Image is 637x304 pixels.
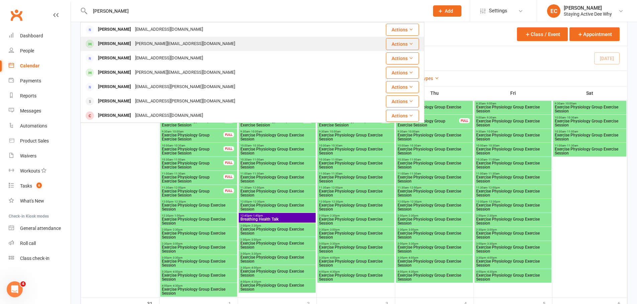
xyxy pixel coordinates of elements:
span: 2:00pm [476,214,550,217]
span: - 12:30pm [252,200,264,203]
div: [PERSON_NAME] [96,111,133,120]
th: Sat [552,86,627,100]
span: Exercise Physiology Group Exercise Session [319,203,393,211]
span: Exercise Physiology Group Exercise Session [397,161,471,169]
span: - 4:00pm [329,256,340,259]
span: Exercise Physiology Group Exercise Session [397,203,471,211]
span: 8:30am [476,102,550,105]
span: 9:00am [397,116,459,119]
span: 9:00am [476,116,550,119]
span: - 12:00pm [251,186,264,189]
span: - 11:00am [330,158,342,161]
span: 12:00pm [162,200,236,203]
span: 2:30pm [397,228,471,231]
span: 2:30pm [319,228,393,231]
a: Clubworx [8,7,25,23]
a: Waivers [9,148,71,164]
span: Exercise Physiology Group Exercise Session [397,245,471,253]
span: - 4:30pm [407,270,418,273]
span: Exercise Physiology Group Exercise Session [554,105,625,113]
div: Messages [20,108,41,113]
span: - 10:30am [330,144,342,147]
span: Exercise Physiology Group Exercise Session [476,189,550,197]
span: 11:30am [476,186,550,189]
span: 2:30pm [162,242,236,245]
span: Exercise Physiology Group Exercise Session [240,241,314,249]
span: 10:00am [554,116,625,119]
span: Breathing Health Talk [240,217,314,221]
span: 11:30am [162,186,224,189]
span: - 11:00am [487,158,500,161]
span: Exercise Physiology Group Exercise Session [162,147,224,155]
span: Exercise Physiology Group Exercise Session [476,147,550,155]
div: [PERSON_NAME] [96,82,133,92]
span: 9:30am [319,130,393,133]
span: Exercise Physiology Group Exercise Session [240,175,314,183]
span: - 12:00pm [330,186,343,189]
div: Dashboard [20,33,43,38]
span: 12:00pm [240,200,314,203]
a: Tasks 6 [9,179,71,194]
span: Exercise Physiology Group Exercise Session [397,231,471,239]
span: Exercise Physiology Group Exercise Session [319,259,393,267]
span: Exercise Physiology Group Exercise Session [162,203,236,211]
div: Staying Active Dee Why [564,11,612,17]
span: 12:00pm [476,200,550,203]
div: People [20,48,34,53]
span: Exercise Physiology Group Exercise Session [240,133,314,141]
span: - 12:30pm [173,200,186,203]
button: Class / Event [517,27,568,41]
div: Roll call [20,241,36,246]
span: - 4:30pm [250,280,261,283]
span: 10:30am [319,158,393,161]
span: Exercise Physiology Group Exercise Session [240,203,314,211]
div: Automations [20,123,47,128]
span: - 12:30pm [330,200,343,203]
span: - 9:30am [486,116,496,119]
a: Messages [9,103,71,118]
div: General attendance [20,226,61,231]
span: - 11:00am [251,158,264,161]
span: 4:00pm [240,280,314,283]
span: - 4:00pm [407,256,418,259]
span: 11:30am [397,186,471,189]
span: Exercise Physiology Group Exercise Session [397,189,471,197]
span: 9:30am [397,130,471,133]
span: Exercise Physiology Group Exercise Session [162,245,236,253]
span: - 10:00am [407,130,419,133]
span: Exercise Physiology Group Exercise Session [397,273,471,281]
div: What's New [20,198,44,204]
span: 2:30pm [476,228,550,231]
span: Exercise Physiology Group Exercise Session [397,133,471,141]
div: [PERSON_NAME] [96,53,133,63]
div: [PERSON_NAME] [96,25,133,34]
span: Exercise Physiology Group Exercise Session [476,175,550,183]
div: Waivers [20,153,36,159]
span: - 4:30pm [172,284,183,287]
span: Exercise Physiology Group Exercise Session [240,189,314,197]
span: - 10:30am [566,116,578,119]
span: Exercise Physiology Group Exercise Session [240,147,314,155]
div: FULL [223,188,234,193]
span: - 3:00pm [172,242,183,245]
span: - 10:30am [487,144,500,147]
span: - 10:30am [409,144,421,147]
span: - 12:00pm [173,186,186,189]
span: Exercise Physiology Group Exercise Session [476,231,550,239]
div: Product Sales [20,138,49,143]
span: Exercise Physiology Group Exercise Session [319,217,393,225]
div: [EMAIL_ADDRESS][PERSON_NAME][DOMAIN_NAME] [133,96,237,106]
button: Actions [386,110,419,122]
span: - 4:30pm [486,270,497,273]
span: - 11:00am [173,158,185,161]
a: Class kiosk mode [9,251,71,266]
span: - 11:30am [566,144,578,147]
div: [EMAIL_ADDRESS][PERSON_NAME][DOMAIN_NAME] [133,82,237,92]
div: [EMAIL_ADDRESS][DOMAIN_NAME] [133,53,205,63]
span: 4:00pm [397,270,471,273]
span: Exercise Physiology Group Exercise Session [162,273,236,281]
span: Exercise Physiology Group Exercise Session [554,119,625,127]
span: Exercise Physiology Group Exercise Session [162,231,236,239]
span: Exercise Physiology Group Exercise Session [319,189,393,197]
span: 9:30am [162,130,224,133]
